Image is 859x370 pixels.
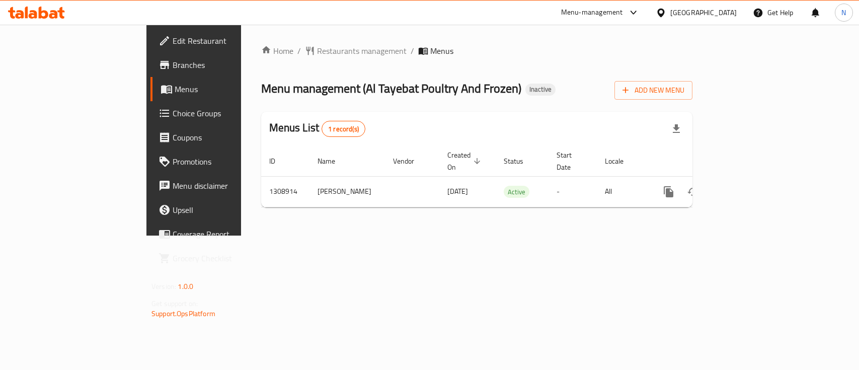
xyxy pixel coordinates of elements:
span: Menus [430,45,453,57]
a: Menu disclaimer [150,174,290,198]
span: Vendor [393,155,427,167]
span: Coupons [173,131,282,143]
nav: breadcrumb [261,45,692,57]
span: Restaurants management [317,45,407,57]
button: Change Status [681,180,705,204]
td: All [597,176,649,207]
div: Total records count [322,121,365,137]
span: N [841,7,846,18]
a: Support.OpsPlatform [151,307,215,320]
td: [PERSON_NAME] [309,176,385,207]
span: Promotions [173,156,282,168]
div: Export file [664,117,688,141]
th: Actions [649,146,761,177]
span: Inactive [525,85,556,94]
span: Start Date [557,149,585,173]
div: [GEOGRAPHIC_DATA] [670,7,737,18]
span: Name [318,155,348,167]
a: Coverage Report [150,222,290,246]
span: Created On [447,149,484,173]
h2: Menus List [269,120,365,137]
span: Get support on: [151,297,198,310]
button: more [657,180,681,204]
span: Version: [151,280,176,293]
span: Active [504,186,529,198]
span: Status [504,155,536,167]
span: ID [269,155,288,167]
span: Menus [175,83,282,95]
a: Restaurants management [305,45,407,57]
span: [DATE] [447,185,468,198]
span: 1.0.0 [178,280,193,293]
span: Edit Restaurant [173,35,282,47]
span: Menu disclaimer [173,180,282,192]
table: enhanced table [261,146,761,207]
span: Menu management ( Al Tayebat Poultry And Frozen ) [261,77,521,100]
div: Menu-management [561,7,623,19]
span: Choice Groups [173,107,282,119]
li: / [411,45,414,57]
a: Edit Restaurant [150,29,290,53]
span: 1 record(s) [322,124,365,134]
li: / [297,45,301,57]
div: Inactive [525,84,556,96]
span: Upsell [173,204,282,216]
a: Grocery Checklist [150,246,290,270]
td: - [549,176,597,207]
span: Grocery Checklist [173,252,282,264]
a: Menus [150,77,290,101]
span: Branches [173,59,282,71]
button: Add New Menu [614,81,692,100]
a: Choice Groups [150,101,290,125]
a: Branches [150,53,290,77]
span: Coverage Report [173,228,282,240]
a: Upsell [150,198,290,222]
span: Locale [605,155,637,167]
a: Promotions [150,150,290,174]
a: Coupons [150,125,290,150]
span: Add New Menu [622,84,684,97]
